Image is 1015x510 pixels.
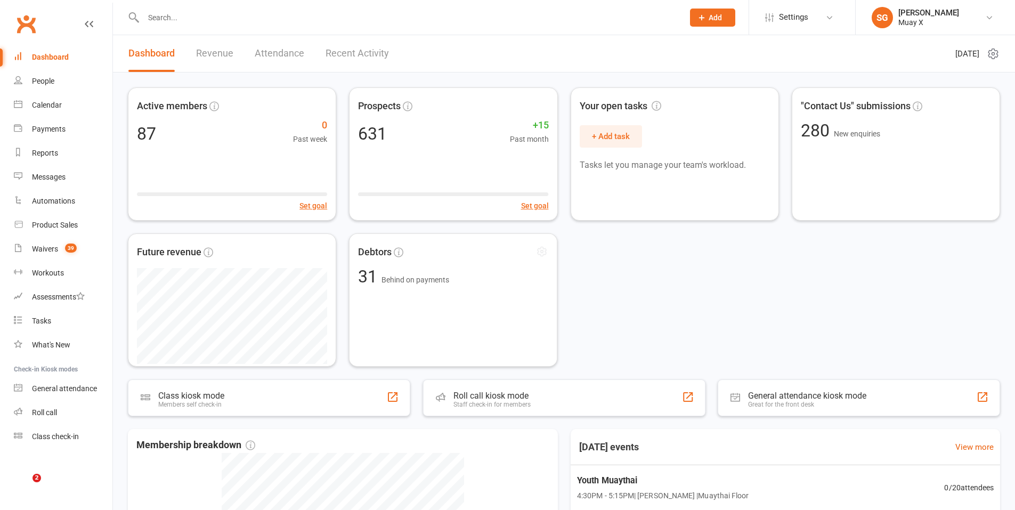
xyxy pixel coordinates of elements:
[381,276,449,284] span: Behind on payments
[326,35,389,72] a: Recent Activity
[137,125,156,142] div: 87
[196,35,233,72] a: Revenue
[32,317,51,325] div: Tasks
[14,189,112,213] a: Automations
[33,474,41,482] span: 2
[580,99,661,114] span: Your open tasks
[577,474,749,488] span: Youth Muaythai
[358,125,387,142] div: 631
[955,47,979,60] span: [DATE]
[14,401,112,425] a: Roll call
[14,165,112,189] a: Messages
[32,432,79,441] div: Class check-in
[834,129,880,138] span: New enquiries
[14,45,112,69] a: Dashboard
[32,53,69,61] div: Dashboard
[136,438,255,453] span: Membership breakdown
[32,173,66,181] div: Messages
[510,118,549,133] span: +15
[709,13,722,22] span: Add
[690,9,735,27] button: Add
[801,99,911,114] span: "Contact Us" submissions
[32,221,78,229] div: Product Sales
[14,309,112,333] a: Tasks
[32,245,58,253] div: Waivers
[748,391,866,401] div: General attendance kiosk mode
[521,200,549,212] button: Set goal
[779,5,808,29] span: Settings
[801,120,834,141] span: 280
[140,10,676,25] input: Search...
[32,101,62,109] div: Calendar
[14,237,112,261] a: Waivers 39
[358,266,381,287] span: 31
[32,269,64,277] div: Workouts
[955,441,994,454] a: View more
[577,489,749,501] span: 4:30PM - 5:15PM | [PERSON_NAME] | Muaythai Floor
[32,125,66,133] div: Payments
[14,425,112,449] a: Class kiosk mode
[65,244,77,253] span: 39
[32,77,54,85] div: People
[580,125,642,148] button: + Add task
[453,401,530,408] div: Staff check-in for members
[14,285,112,309] a: Assessments
[255,35,304,72] a: Attendance
[14,213,112,237] a: Product Sales
[128,35,175,72] a: Dashboard
[14,141,112,165] a: Reports
[748,401,866,408] div: Great for the front desk
[898,8,959,18] div: [PERSON_NAME]
[32,149,58,157] div: Reports
[32,341,70,349] div: What's New
[14,261,112,285] a: Workouts
[14,333,112,357] a: What's New
[872,7,893,28] div: SG
[158,391,224,401] div: Class kiosk mode
[580,158,770,172] p: Tasks let you manage your team's workload.
[453,391,530,401] div: Roll call kiosk mode
[14,69,112,93] a: People
[944,481,994,493] span: 0 / 20 attendees
[898,18,959,27] div: Muay X
[299,200,327,212] button: Set goal
[32,408,57,417] div: Roll call
[358,99,401,114] span: Prospects
[293,118,327,133] span: 0
[510,133,549,145] span: Past month
[137,245,201,260] span: Future revenue
[14,93,112,117] a: Calendar
[14,377,112,401] a: General attendance kiosk mode
[11,474,36,499] iframe: Intercom live chat
[137,99,207,114] span: Active members
[571,438,647,457] h3: [DATE] events
[158,401,224,408] div: Members self check-in
[32,384,97,393] div: General attendance
[13,11,39,37] a: Clubworx
[293,133,327,145] span: Past week
[32,197,75,205] div: Automations
[32,293,85,301] div: Assessments
[358,244,392,260] span: Debtors
[14,117,112,141] a: Payments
